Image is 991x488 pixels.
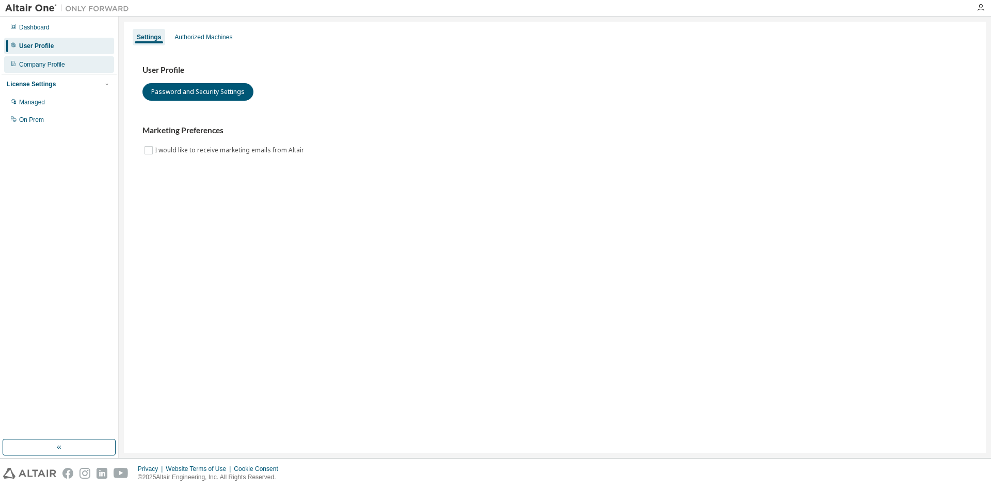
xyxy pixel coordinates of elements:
div: Cookie Consent [234,465,284,473]
div: License Settings [7,80,56,88]
div: Settings [137,33,161,41]
img: altair_logo.svg [3,468,56,479]
img: Altair One [5,3,134,13]
div: Company Profile [19,60,65,69]
div: Dashboard [19,23,50,32]
h3: Marketing Preferences [142,125,967,136]
div: Website Terms of Use [166,465,234,473]
div: Managed [19,98,45,106]
label: I would like to receive marketing emails from Altair [155,144,306,156]
img: instagram.svg [79,468,90,479]
div: Authorized Machines [174,33,232,41]
div: On Prem [19,116,44,124]
img: linkedin.svg [97,468,107,479]
img: youtube.svg [114,468,129,479]
button: Password and Security Settings [142,83,253,101]
div: User Profile [19,42,54,50]
h3: User Profile [142,65,967,75]
img: facebook.svg [62,468,73,479]
p: © 2025 Altair Engineering, Inc. All Rights Reserved. [138,473,284,482]
div: Privacy [138,465,166,473]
